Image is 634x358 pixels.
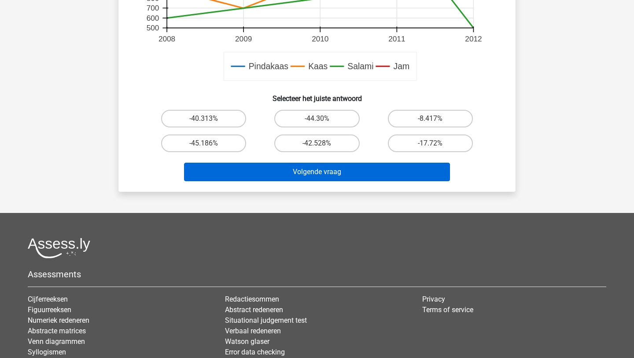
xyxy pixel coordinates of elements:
text: 700 [147,4,159,12]
text: Pindakaas [249,62,288,71]
button: Volgende vraag [184,163,450,181]
a: Watson glaser [225,337,269,346]
a: Verbaal redeneren [225,327,281,335]
a: Situational judgement test [225,316,307,324]
a: Privacy [422,295,445,303]
label: -17.72% [388,134,473,152]
a: Syllogismen [28,348,66,356]
a: Error data checking [225,348,285,356]
label: -40.313% [161,110,246,127]
label: -42.528% [274,134,359,152]
a: Redactiesommen [225,295,279,303]
label: -44.30% [274,110,359,127]
img: Assessly logo [28,238,90,258]
text: 2011 [388,34,405,43]
a: Figuurreeksen [28,306,71,314]
a: Cijferreeksen [28,295,68,303]
text: Kaas [308,62,328,71]
text: 2012 [465,34,482,43]
text: 600 [147,14,159,22]
text: Salami [347,62,373,71]
a: Terms of service [422,306,473,314]
label: -45.186% [161,134,246,152]
text: 500 [147,24,159,33]
a: Abstracte matrices [28,327,86,335]
text: 2009 [235,34,252,43]
text: 2010 [312,34,328,43]
h6: Selecteer het juiste antwoord [133,87,501,103]
h5: Assessments [28,269,606,280]
text: 2008 [158,34,175,43]
text: Jam [394,62,410,71]
a: Venn diagrammen [28,337,85,346]
a: Abstract redeneren [225,306,283,314]
a: Numeriek redeneren [28,316,89,324]
label: -8.417% [388,110,473,127]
